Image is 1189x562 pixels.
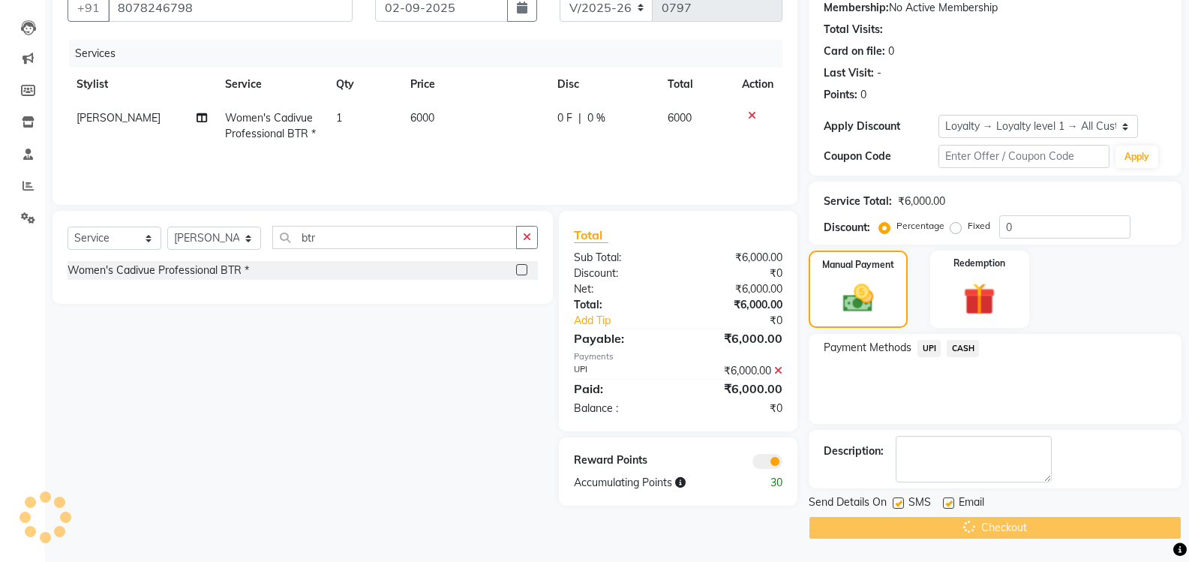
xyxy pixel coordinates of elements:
th: Total [659,68,733,101]
div: Payments [574,350,782,363]
label: Fixed [968,219,990,233]
div: Total Visits: [824,22,883,38]
span: SMS [908,494,931,513]
div: Paid: [563,380,678,398]
div: Apply Discount [824,119,938,134]
div: Discount: [563,266,678,281]
div: Reward Points [563,452,678,469]
span: Email [959,494,984,513]
div: 30 [736,475,794,491]
div: 0 [860,87,866,103]
span: Payment Methods [824,340,911,356]
input: Search or Scan [272,226,517,249]
div: Balance : [563,401,678,416]
div: Last Visit: [824,65,874,81]
div: 0 [888,44,894,59]
span: 6000 [668,111,692,125]
th: Qty [327,68,401,101]
span: 1 [336,111,342,125]
div: Accumulating Points [563,475,736,491]
th: Price [401,68,548,101]
th: Action [733,68,782,101]
span: 6000 [410,111,434,125]
div: Service Total: [824,194,892,209]
th: Service [216,68,327,101]
span: [PERSON_NAME] [77,111,161,125]
div: ₹6,000.00 [678,363,794,379]
div: Services [69,40,794,68]
div: Discount: [824,220,870,236]
div: Points: [824,87,857,103]
img: _cash.svg [833,281,883,316]
div: Coupon Code [824,149,938,164]
span: Total [574,227,608,243]
img: _gift.svg [953,279,1005,319]
div: Women's Cadivue Professional BTR * [68,263,249,278]
div: Sub Total: [563,250,678,266]
div: Net: [563,281,678,297]
div: Card on file: [824,44,885,59]
span: CASH [947,340,979,357]
th: Stylist [68,68,216,101]
div: ₹6,000.00 [678,329,794,347]
div: ₹6,000.00 [898,194,945,209]
span: 0 % [587,110,605,126]
label: Manual Payment [822,258,894,272]
div: Total: [563,297,678,313]
label: Percentage [896,219,944,233]
span: UPI [917,340,941,357]
a: Add Tip [563,313,698,329]
div: UPI [563,363,678,379]
div: ₹6,000.00 [678,380,794,398]
span: 0 F [557,110,572,126]
th: Disc [548,68,659,101]
span: | [578,110,581,126]
div: ₹0 [678,266,794,281]
div: ₹0 [698,313,794,329]
label: Redemption [953,257,1005,270]
span: Women's Cadivue Professional BTR * [225,111,316,140]
input: Enter Offer / Coupon Code [938,145,1109,168]
div: - [877,65,881,81]
div: ₹6,000.00 [678,297,794,313]
span: Send Details On [809,494,887,513]
div: ₹6,000.00 [678,281,794,297]
button: Apply [1115,146,1158,168]
div: ₹0 [678,401,794,416]
div: ₹6,000.00 [678,250,794,266]
div: Description: [824,443,884,459]
div: Payable: [563,329,678,347]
